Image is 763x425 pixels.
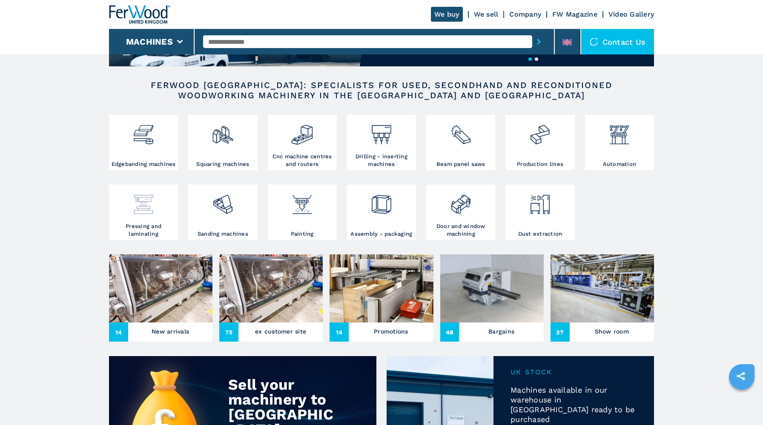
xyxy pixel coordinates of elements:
[291,187,313,216] img: verniciatura_1.png
[291,117,313,146] img: centro_di_lavoro_cnc_2.png
[219,254,323,322] img: ex customer site
[535,57,538,61] button: 2
[450,187,472,216] img: lavorazione_porte_finestre_2.png
[111,222,176,238] h3: Pressing and laminating
[505,185,574,240] a: Dust extraction
[212,117,234,146] img: squadratrici_2.png
[551,254,654,342] a: Show room37Show room
[518,230,562,238] h3: Dust extraction
[270,153,335,168] h3: Cnc machine centres and routers
[212,187,234,216] img: levigatrici_2.png
[188,185,257,240] a: Sanding machines
[552,10,597,18] a: FW Magazine
[132,117,155,146] img: bordatrici_1.png
[532,32,545,51] button: submit-button
[291,230,314,238] h3: Painting
[370,117,393,146] img: foratrici_inseritrici_2.png
[528,57,532,61] button: 1
[126,37,173,47] button: Machines
[109,115,178,170] a: Edgebanding machines
[436,160,485,168] h3: Beam panel saws
[603,160,637,168] h3: Automation
[551,322,570,342] span: 37
[529,187,551,216] img: aspirazione_1.png
[109,254,212,342] a: New arrivals14New arrivals
[440,322,459,342] span: 48
[347,115,416,170] a: Drilling - inserting machines
[474,10,499,18] a: We sell
[349,153,414,168] h3: Drilling - inserting machines
[370,187,393,216] img: montaggio_imballaggio_2.png
[109,322,128,342] span: 14
[109,254,212,322] img: New arrivals
[581,29,654,54] div: Contact us
[488,325,514,337] h3: Bargains
[440,254,544,322] img: Bargains
[219,322,238,342] span: 75
[330,254,433,322] img: Promotions
[440,254,544,342] a: Bargains48Bargains
[730,365,752,387] a: sharethis
[112,160,176,168] h3: Edgebanding machines
[505,115,574,170] a: Production lines
[608,117,631,146] img: automazione.png
[431,7,463,22] a: We buy
[330,254,433,342] a: Promotions14Promotions
[196,160,249,168] h3: Squaring machines
[517,160,563,168] h3: Production lines
[727,387,757,419] iframe: Chat
[132,187,155,216] img: pressa-strettoia.png
[255,325,306,337] h3: ex customer site
[590,37,598,46] img: Contact us
[426,185,495,240] a: Door and window machining
[109,5,170,24] img: Ferwood
[595,325,629,337] h3: Show room
[585,115,654,170] a: Automation
[152,325,189,337] h3: New arrivals
[268,115,337,170] a: Cnc machine centres and routers
[529,117,551,146] img: linee_di_produzione_2.png
[426,115,495,170] a: Beam panel saws
[428,222,493,238] h3: Door and window machining
[188,115,257,170] a: Squaring machines
[551,254,654,322] img: Show room
[330,322,349,342] span: 14
[198,230,248,238] h3: Sanding machines
[374,325,408,337] h3: Promotions
[350,230,412,238] h3: Assembly - packaging
[109,185,178,240] a: Pressing and laminating
[136,80,627,100] h2: FERWOOD [GEOGRAPHIC_DATA]: SPECIALISTS FOR USED, SECONDHAND AND RECONDITIONED WOODWORKING MACHINE...
[268,185,337,240] a: Painting
[347,185,416,240] a: Assembly - packaging
[509,10,541,18] a: Company
[608,10,654,18] a: Video Gallery
[450,117,472,146] img: sezionatrici_2.png
[219,254,323,342] a: ex customer site75ex customer site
